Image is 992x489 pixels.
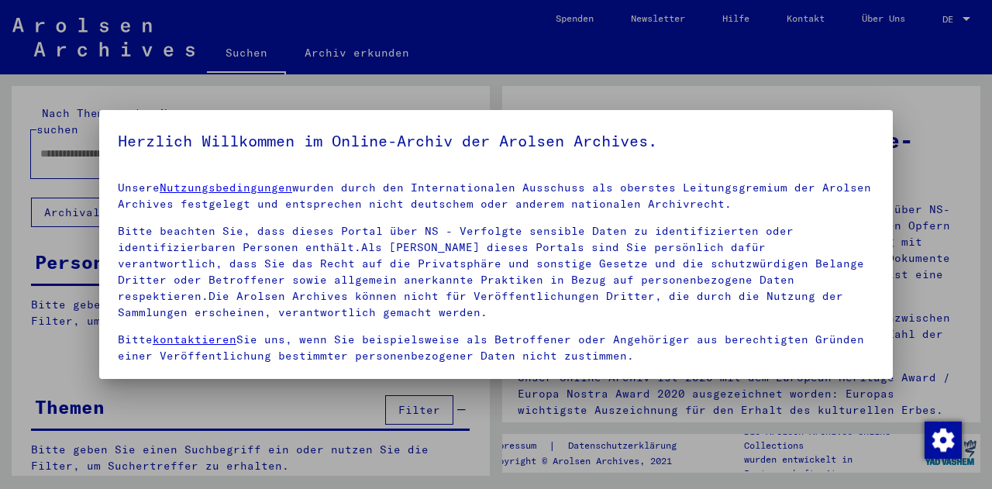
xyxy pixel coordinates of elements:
[118,223,874,321] p: Bitte beachten Sie, dass dieses Portal über NS - Verfolgte sensible Daten zu identifizierten oder...
[334,376,439,390] a: Datenrichtlinie
[118,180,874,212] p: Unsere wurden durch den Internationalen Ausschuss als oberstes Leitungsgremium der Arolsen Archiv...
[118,129,874,153] h5: Herzlich Willkommen im Online-Archiv der Arolsen Archives.
[925,422,962,459] img: Zustimmung ändern
[118,332,874,364] p: Bitte Sie uns, wenn Sie beispielsweise als Betroffener oder Angehöriger aus berechtigten Gründen ...
[118,375,874,391] p: Hier erfahren Sie mehr über die der Arolsen Archives.
[160,181,292,195] a: Nutzungsbedingungen
[153,332,236,346] a: kontaktieren
[924,421,961,458] div: Zustimmung ändern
